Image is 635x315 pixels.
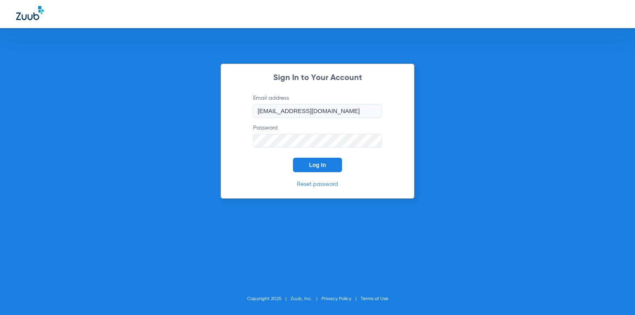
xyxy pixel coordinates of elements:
img: Zuub Logo [16,6,44,20]
a: Reset password [297,181,338,187]
a: Terms of Use [361,296,388,301]
input: Email address [253,104,382,118]
label: Password [253,124,382,148]
input: Password [253,134,382,148]
li: Copyright 2025 [247,295,291,303]
iframe: Chat Widget [595,276,635,315]
button: Log In [293,158,342,172]
span: Log In [309,162,326,168]
label: Email address [253,94,382,118]
li: Zuub, Inc. [291,295,322,303]
h2: Sign In to Your Account [241,74,394,82]
a: Privacy Policy [322,296,351,301]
